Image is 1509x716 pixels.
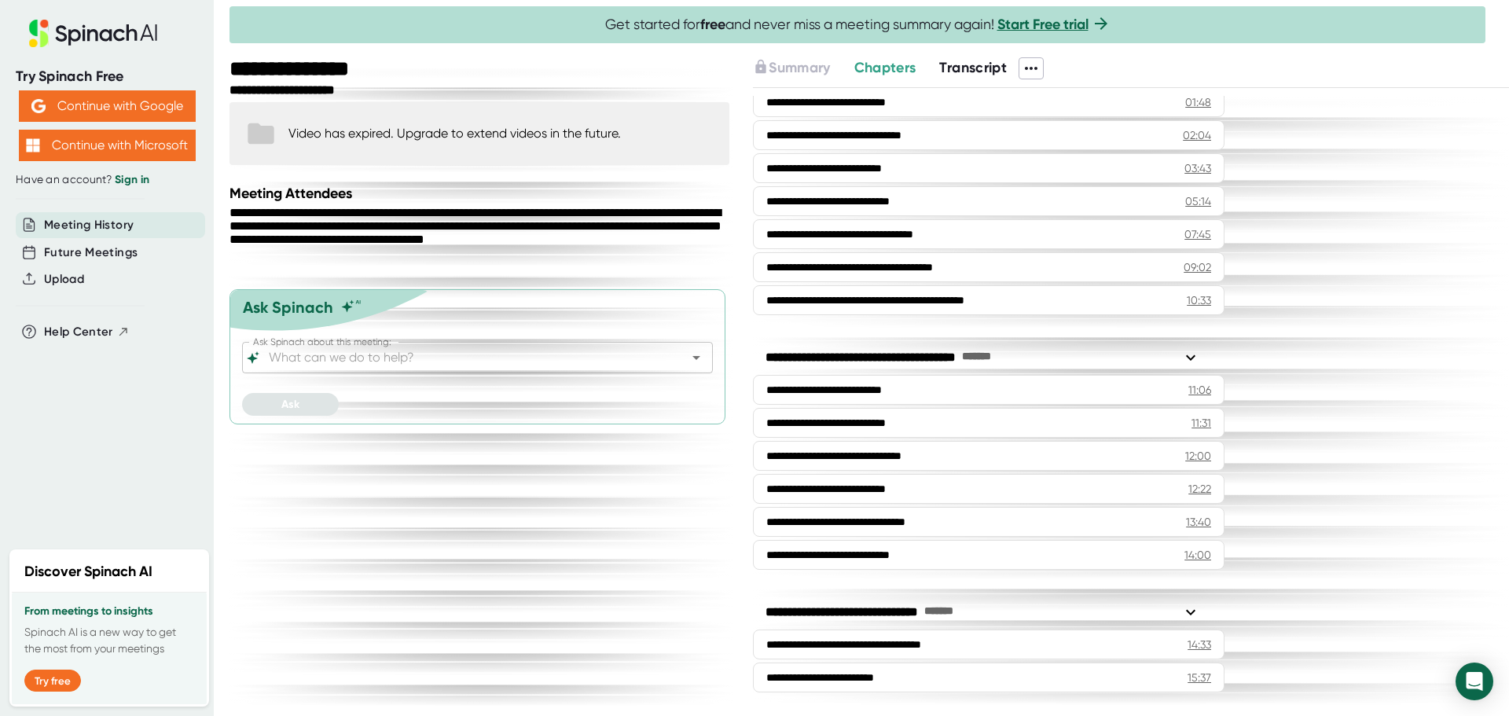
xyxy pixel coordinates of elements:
[24,605,194,618] h3: From meetings to insights
[939,59,1007,76] span: Transcript
[1191,415,1211,431] div: 11:31
[1184,160,1211,176] div: 03:43
[1188,637,1211,652] div: 14:33
[16,173,198,187] div: Have an account?
[605,16,1111,34] span: Get started for and never miss a meeting summary again!
[1188,382,1211,398] div: 11:06
[700,16,725,33] b: free
[854,57,916,79] button: Chapters
[939,57,1007,79] button: Transcript
[266,347,662,369] input: What can we do to help?
[1184,259,1211,275] div: 09:02
[242,393,339,416] button: Ask
[288,126,621,141] div: Video has expired. Upgrade to extend videos in the future.
[1184,547,1211,563] div: 14:00
[31,99,46,113] img: Aehbyd4JwY73AAAAAElFTkSuQmCC
[1186,514,1211,530] div: 13:40
[1185,193,1211,209] div: 05:14
[24,561,152,582] h2: Discover Spinach AI
[1188,481,1211,497] div: 12:22
[243,298,333,317] div: Ask Spinach
[1188,670,1211,685] div: 15:37
[44,270,84,288] button: Upload
[769,59,830,76] span: Summary
[854,59,916,76] span: Chapters
[753,57,830,79] button: Summary
[19,90,196,122] button: Continue with Google
[1184,226,1211,242] div: 07:45
[997,16,1089,33] a: Start Free trial
[685,347,707,369] button: Open
[1185,448,1211,464] div: 12:00
[229,185,733,202] div: Meeting Attendees
[16,68,198,86] div: Try Spinach Free
[1187,292,1211,308] div: 10:33
[44,323,113,341] span: Help Center
[281,398,299,411] span: Ask
[24,670,81,692] button: Try free
[19,130,196,161] button: Continue with Microsoft
[1456,663,1493,700] div: Open Intercom Messenger
[1185,94,1211,110] div: 01:48
[115,173,149,186] a: Sign in
[44,323,130,341] button: Help Center
[24,624,194,657] p: Spinach AI is a new way to get the most from your meetings
[44,216,134,234] button: Meeting History
[1183,127,1211,143] div: 02:04
[753,57,854,79] div: Upgrade to access
[44,244,138,262] button: Future Meetings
